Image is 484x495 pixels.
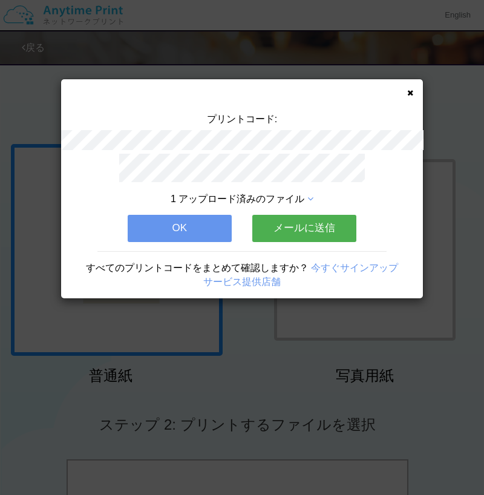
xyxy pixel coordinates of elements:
button: OK [128,215,232,241]
button: メールに送信 [252,215,356,241]
span: プリントコード: [207,114,277,124]
a: サービス提供店舗 [203,277,281,287]
span: 1 アップロード済みのファイル [171,194,304,204]
a: 今すぐサインアップ [311,263,398,273]
span: すべてのプリントコードをまとめて確認しますか？ [86,263,309,273]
